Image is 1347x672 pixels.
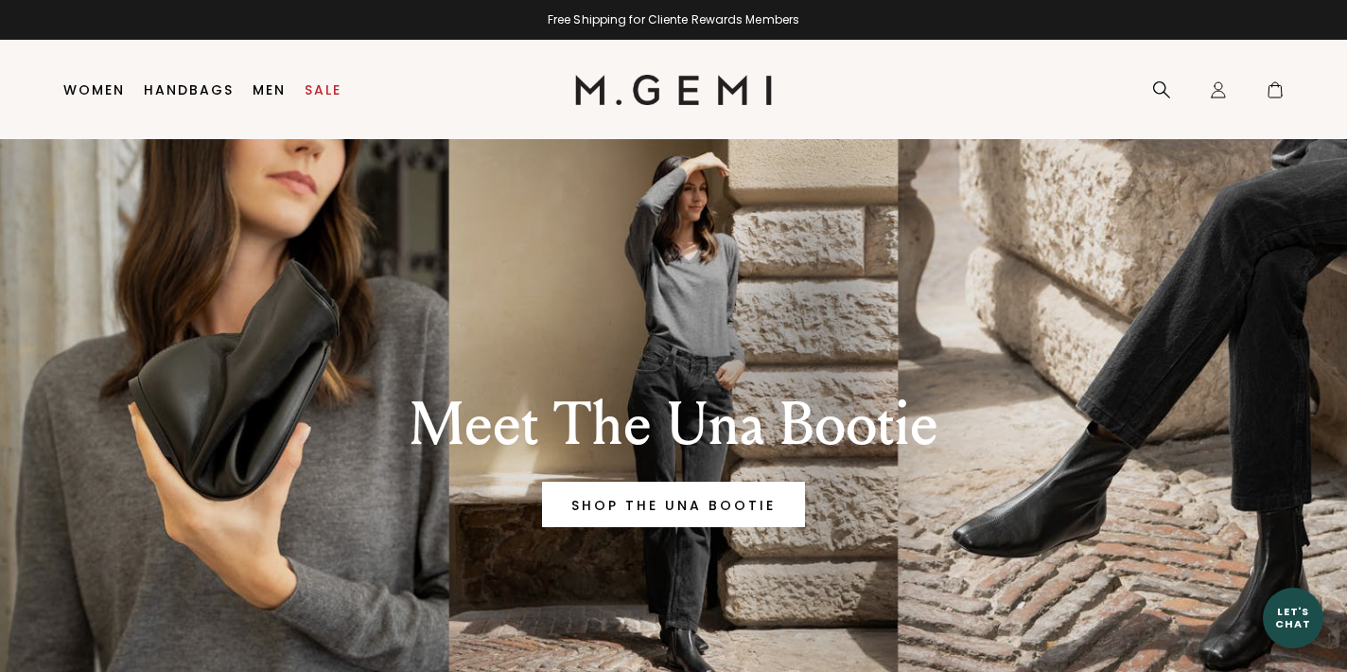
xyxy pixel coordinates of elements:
[253,82,286,97] a: Men
[63,82,125,97] a: Women
[1263,606,1323,629] div: Let's Chat
[575,75,773,105] img: M.Gemi
[305,82,341,97] a: Sale
[323,391,1024,459] div: Meet The Una Bootie
[144,82,234,97] a: Handbags
[542,482,805,527] a: Banner primary button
